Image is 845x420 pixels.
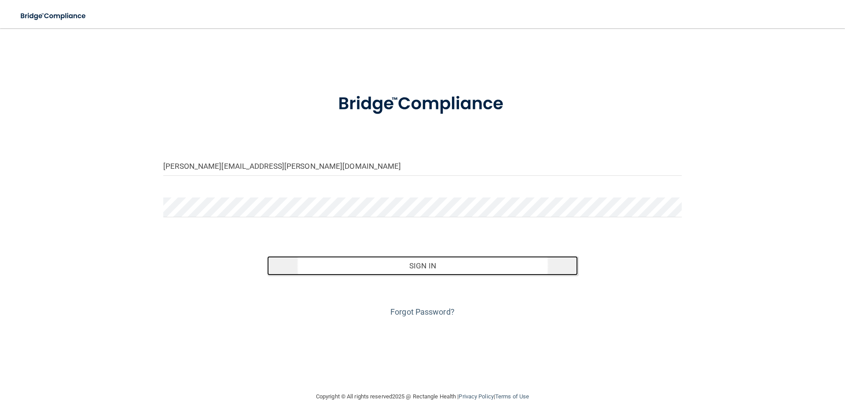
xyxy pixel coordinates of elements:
[459,393,493,400] a: Privacy Policy
[163,156,682,176] input: Email
[262,383,583,411] div: Copyright © All rights reserved 2025 @ Rectangle Health | |
[495,393,529,400] a: Terms of Use
[320,81,525,127] img: bridge_compliance_login_screen.278c3ca4.svg
[267,256,578,275] button: Sign In
[13,7,94,25] img: bridge_compliance_login_screen.278c3ca4.svg
[390,307,455,316] a: Forgot Password?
